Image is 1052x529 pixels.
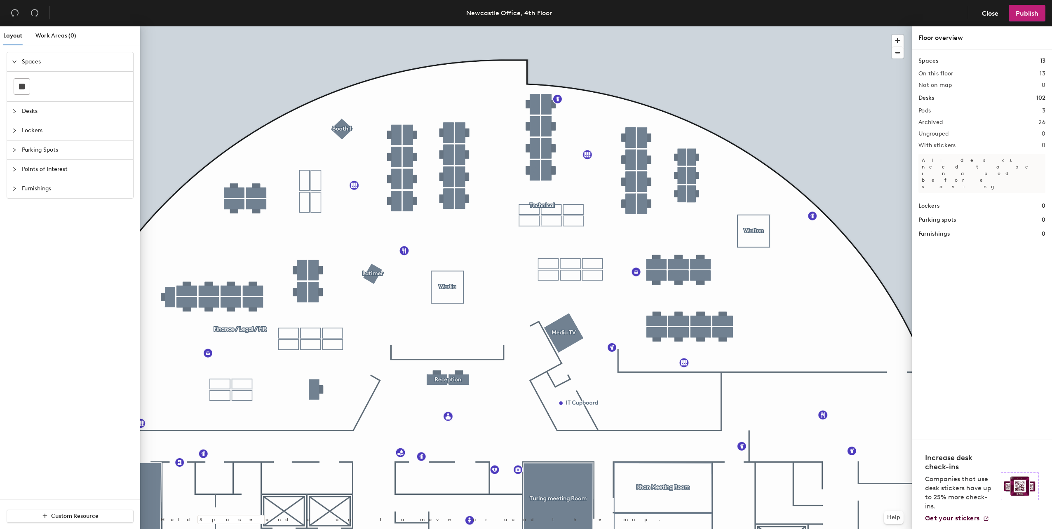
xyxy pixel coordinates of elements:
[925,514,979,522] span: Get your stickers
[7,510,134,523] button: Custom Resource
[12,59,17,64] span: expanded
[26,5,43,21] button: Redo (⌘ + ⇧ + Z)
[22,140,128,159] span: Parking Spots
[11,9,19,17] span: undo
[1042,142,1045,149] h2: 0
[22,52,128,71] span: Spaces
[918,33,1045,43] div: Floor overview
[918,70,953,77] h2: On this floor
[12,147,17,152] span: collapsed
[918,108,931,114] h2: Pods
[12,186,17,191] span: collapsed
[1040,70,1045,77] h2: 13
[1040,56,1045,66] h1: 13
[1001,472,1039,500] img: Sticker logo
[918,142,956,149] h2: With stickers
[22,160,128,179] span: Points of Interest
[918,56,938,66] h1: Spaces
[1042,108,1045,114] h2: 3
[1042,215,1045,225] h1: 0
[925,514,989,522] a: Get your stickers
[918,131,949,137] h2: Ungrouped
[918,119,943,126] h2: Archived
[1016,9,1038,17] span: Publish
[918,82,952,89] h2: Not on map
[1042,201,1045,211] h1: 0
[918,201,939,211] h1: Lockers
[1042,82,1045,89] h2: 0
[1042,131,1045,137] h2: 0
[12,128,17,133] span: collapsed
[1009,5,1045,21] button: Publish
[12,167,17,172] span: collapsed
[918,229,950,239] h1: Furnishings
[925,475,996,511] p: Companies that use desk stickers have up to 25% more check-ins.
[918,215,956,225] h1: Parking spots
[22,102,128,121] span: Desks
[35,32,76,39] span: Work Areas (0)
[51,513,99,520] span: Custom Resource
[1038,119,1045,126] h2: 26
[22,179,128,198] span: Furnishings
[918,154,1045,193] p: All desks need to be in a pod before saving
[975,5,1005,21] button: Close
[1036,94,1045,103] h1: 102
[7,5,23,21] button: Undo (⌘ + Z)
[884,511,904,524] button: Help
[466,8,552,18] div: Newcastle Office, 4th Floor
[22,121,128,140] span: Lockers
[3,32,22,39] span: Layout
[12,109,17,114] span: collapsed
[925,453,996,471] h4: Increase desk check-ins
[982,9,998,17] span: Close
[1042,229,1045,239] h1: 0
[918,94,934,103] h1: Desks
